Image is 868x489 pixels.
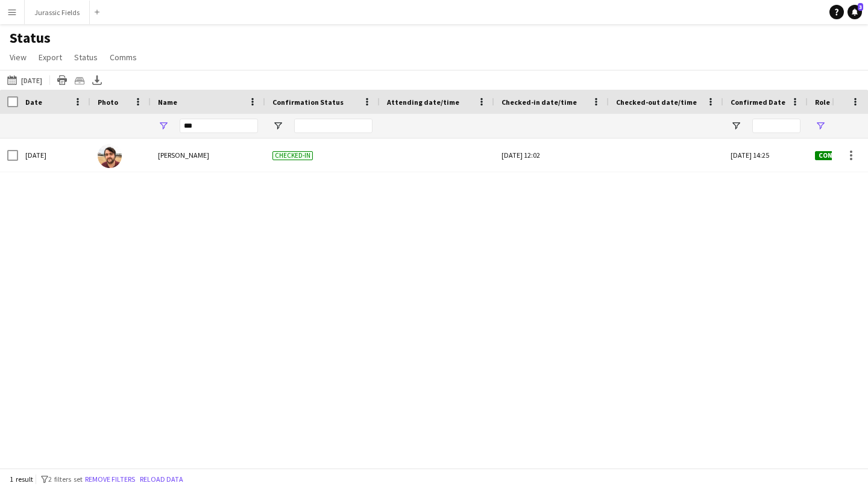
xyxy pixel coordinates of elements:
span: View [10,52,27,63]
button: Remove filters [83,473,137,486]
a: 3 [848,5,862,19]
span: Date [25,98,42,107]
span: 3 [858,3,863,11]
input: Confirmed Date Filter Input [752,119,800,133]
span: 2 filters set [48,475,83,484]
span: Confirmation Status [272,98,344,107]
span: Checked-in [272,151,313,160]
span: Checked-in date/time [502,98,577,107]
a: View [5,49,31,65]
div: [DATE] 12:02 [502,139,602,172]
app-action-btn: Print [55,73,69,87]
span: [PERSON_NAME] [158,151,209,160]
span: Checked-out date/time [616,98,697,107]
input: Confirmation Status Filter Input [294,119,373,133]
span: Attending date/time [387,98,459,107]
span: Name [158,98,177,107]
app-action-btn: Export XLSX [90,73,104,87]
button: Open Filter Menu [272,120,283,131]
div: [DATE] 14:25 [723,139,808,172]
a: Status [69,49,102,65]
span: Status [74,52,98,63]
input: Name Filter Input [180,119,258,133]
button: Jurassic Fields [25,1,90,24]
span: Confirmed [815,151,860,160]
button: Open Filter Menu [815,120,826,131]
button: [DATE] [5,73,45,87]
img: Oliver Wildey [98,144,122,168]
button: Reload data [137,473,186,486]
span: Photo [98,98,118,107]
button: Open Filter Menu [158,120,169,131]
app-action-btn: Crew files as ZIP [72,73,87,87]
span: Confirmed Date [731,98,785,107]
span: Export [39,52,62,63]
div: [DATE] [18,139,90,172]
a: Comms [105,49,142,65]
span: Role Status [815,98,855,107]
span: Comms [110,52,137,63]
button: Open Filter Menu [731,120,741,131]
a: Export [34,49,67,65]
